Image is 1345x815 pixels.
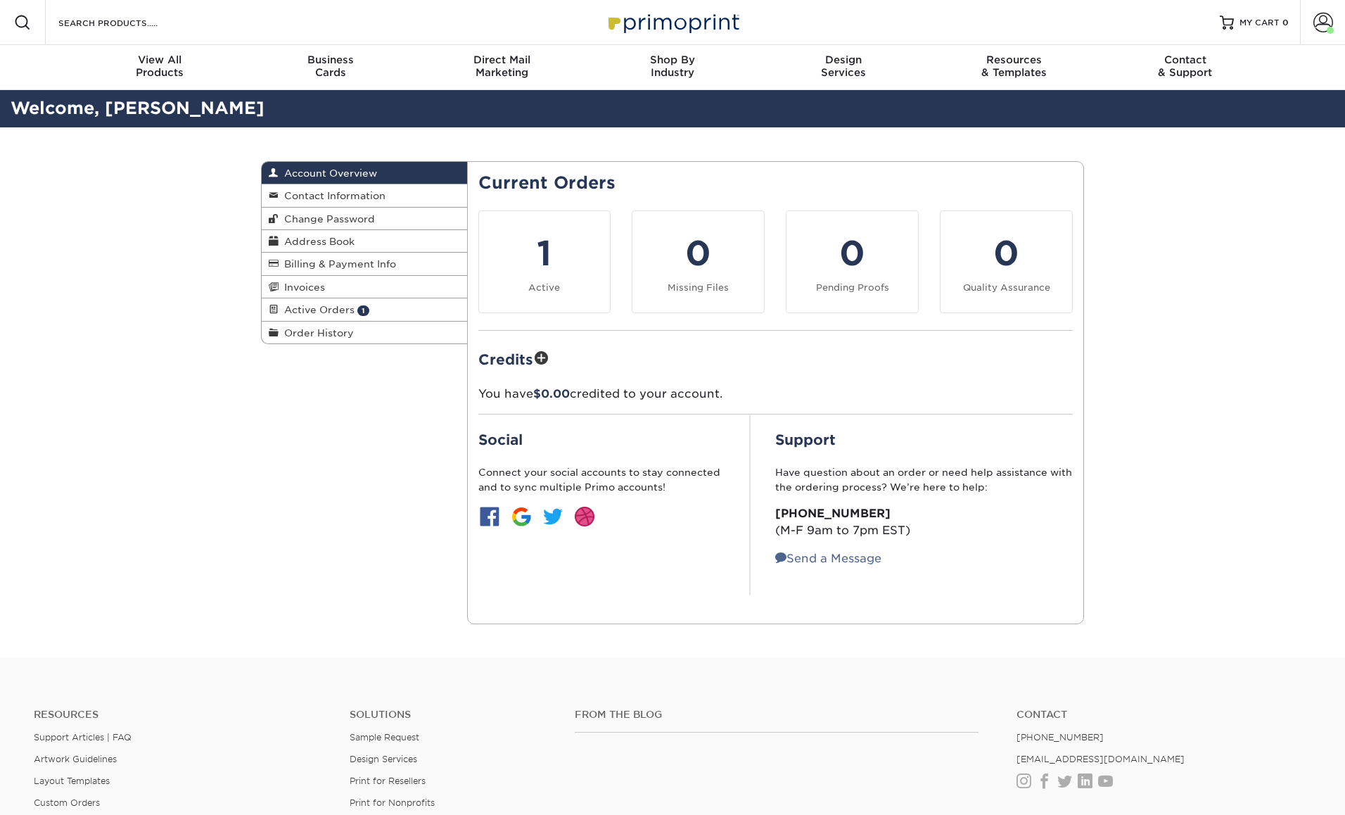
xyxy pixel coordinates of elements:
a: Invoices [262,276,467,298]
img: btn-facebook.jpg [478,505,501,528]
small: Active [528,282,560,293]
div: Services [758,53,929,79]
p: Have question about an order or need help assistance with the ordering process? We’re here to help: [775,465,1073,494]
a: Send a Message [775,552,881,565]
a: 1 Active [478,210,611,313]
a: Resources& Templates [929,45,1099,90]
img: btn-dribbble.jpg [573,505,596,528]
input: SEARCH PRODUCTS..... [57,14,194,31]
a: Active Orders 1 [262,298,467,321]
div: Products [75,53,246,79]
h2: Support [775,431,1073,448]
div: Industry [587,53,758,79]
strong: [PHONE_NUMBER] [775,507,891,520]
span: Invoices [279,282,325,293]
a: Order History [262,322,467,343]
a: Sample Request [350,732,419,743]
h4: Solutions [350,709,554,721]
a: Layout Templates [34,776,110,786]
p: Connect your social accounts to stay connected and to sync multiple Primo accounts! [478,465,725,494]
a: [EMAIL_ADDRESS][DOMAIN_NAME] [1016,754,1185,764]
span: 1 [357,305,369,316]
a: Contact [1016,709,1311,721]
a: 0 Quality Assurance [940,210,1073,313]
img: Primoprint [602,7,743,37]
h2: Social [478,431,725,448]
a: BusinessCards [246,45,416,90]
div: & Templates [929,53,1099,79]
a: Account Overview [262,162,467,184]
span: Active Orders [279,304,355,315]
span: Shop By [587,53,758,66]
span: Billing & Payment Info [279,258,396,270]
h2: Current Orders [478,173,1073,194]
p: You have credited to your account. [478,386,1073,403]
a: [PHONE_NUMBER] [1016,732,1104,743]
span: Design [758,53,929,66]
span: Account Overview [279,168,377,179]
a: Design Services [350,754,417,764]
div: 0 [795,228,910,279]
span: Direct Mail [416,53,587,66]
h2: Credits [478,348,1073,369]
a: Contact& Support [1099,45,1270,90]
small: Pending Proofs [816,282,889,293]
a: Artwork Guidelines [34,754,117,764]
span: MY CART [1239,17,1280,29]
a: Address Book [262,230,467,253]
span: Order History [279,327,354,339]
span: Business [246,53,416,66]
a: DesignServices [758,45,929,90]
a: 0 Missing Files [632,210,765,313]
h4: Resources [34,709,329,721]
a: Print for Nonprofits [350,797,435,808]
a: 0 Pending Proofs [786,210,919,313]
div: & Support [1099,53,1270,79]
a: Custom Orders [34,797,100,808]
span: Resources [929,53,1099,66]
span: 0 [1282,18,1289,27]
span: Contact Information [279,190,385,201]
a: Print for Resellers [350,776,426,786]
a: Change Password [262,208,467,230]
div: 0 [641,228,756,279]
p: (M-F 9am to 7pm EST) [775,505,1073,539]
a: Billing & Payment Info [262,253,467,275]
small: Quality Assurance [963,282,1050,293]
img: btn-twitter.jpg [542,505,564,528]
span: View All [75,53,246,66]
h4: From the Blog [575,709,979,721]
a: Direct MailMarketing [416,45,587,90]
span: Contact [1099,53,1270,66]
span: $0.00 [533,387,570,400]
div: 0 [949,228,1064,279]
img: btn-google.jpg [510,505,533,528]
a: Contact Information [262,184,467,207]
div: Cards [246,53,416,79]
a: View AllProducts [75,45,246,90]
div: Marketing [416,53,587,79]
span: Change Password [279,213,375,225]
span: Address Book [279,236,355,247]
a: Support Articles | FAQ [34,732,132,743]
div: 1 [487,228,602,279]
a: Shop ByIndustry [587,45,758,90]
small: Missing Files [668,282,729,293]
